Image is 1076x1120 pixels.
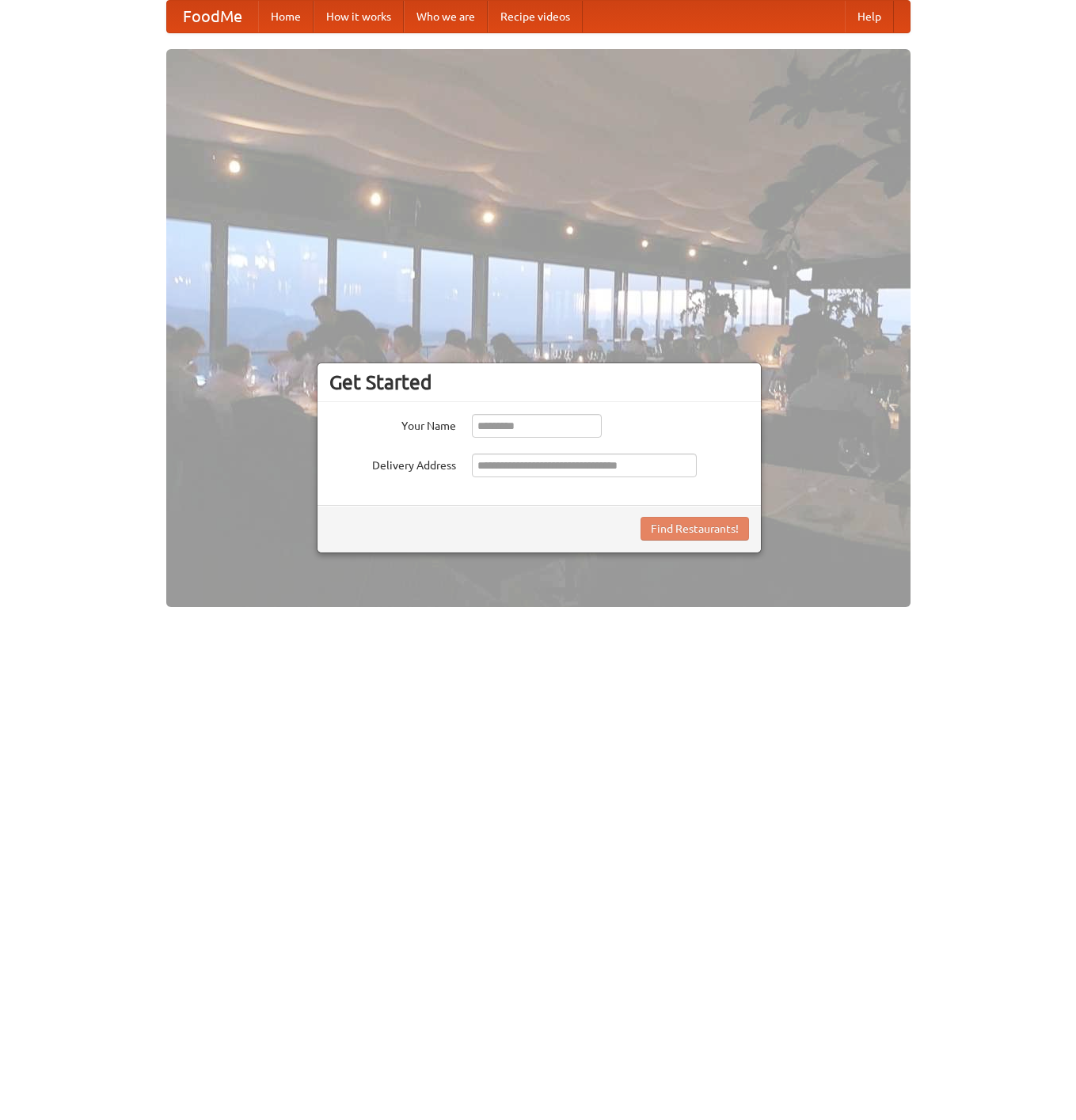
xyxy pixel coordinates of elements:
[167,1,258,32] a: FoodMe
[641,517,749,541] button: Find Restaurants!
[329,414,456,434] label: Your Name
[258,1,314,32] a: Home
[404,1,488,32] a: Who we are
[488,1,583,32] a: Recipe videos
[845,1,894,32] a: Help
[329,370,749,394] h3: Get Started
[314,1,404,32] a: How it works
[329,454,456,473] label: Delivery Address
